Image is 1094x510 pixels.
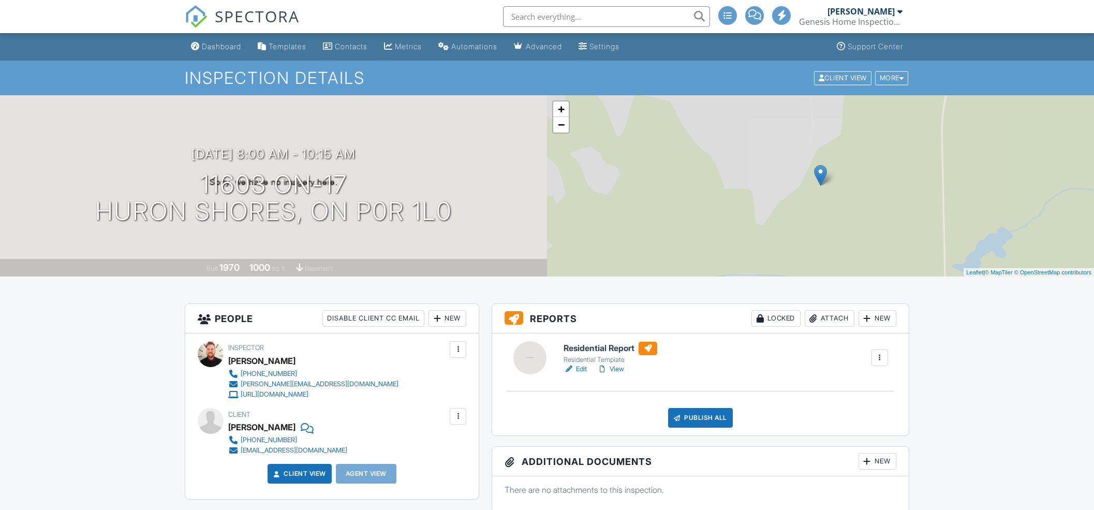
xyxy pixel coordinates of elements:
[751,310,801,327] div: Locked
[228,411,250,418] span: Client
[553,117,569,133] a: Zoom out
[985,269,1013,275] a: © MapTiler
[202,42,241,51] div: Dashboard
[553,101,569,117] a: Zoom in
[319,37,372,56] a: Contacts
[206,265,218,272] span: Built
[95,171,452,226] h1: 11603 ON-17 Huron Shores, ON P0R 1L0
[241,446,347,455] div: [EMAIL_ADDRESS][DOMAIN_NAME]
[228,419,295,435] div: [PERSON_NAME]
[185,69,909,87] h1: Inspection Details
[1014,269,1091,275] a: © OpenStreetMap contributors
[668,408,733,428] div: Publish All
[228,369,398,379] a: [PHONE_NUMBER]
[272,265,286,272] span: sq. ft.
[503,6,710,27] input: Search everything...
[589,42,619,51] div: Settings
[564,342,657,365] a: Residential Report Residential Template
[228,435,347,445] a: [PHONE_NUMBER]
[395,42,422,51] div: Metrics
[833,37,907,56] a: Support Center
[185,304,479,333] h3: People
[564,342,657,355] h6: Residential Report
[271,469,326,479] a: Client View
[305,265,333,272] span: basement
[564,364,587,374] a: Edit
[241,390,308,399] div: [URL][DOMAIN_NAME]
[827,6,895,17] div: [PERSON_NAME]
[228,379,398,389] a: [PERSON_NAME][EMAIL_ADDRESS][DOMAIN_NAME]
[219,262,240,273] div: 1970
[574,37,624,56] a: Settings
[191,147,356,161] h3: [DATE] 8:00 am - 10:15 am
[814,71,871,85] div: Client View
[597,364,624,374] a: View
[241,380,398,388] div: [PERSON_NAME][EMAIL_ADDRESS][DOMAIN_NAME]
[187,37,245,56] a: Dashboard
[380,37,426,56] a: Metrics
[492,447,909,476] h3: Additional Documents
[241,370,297,378] div: [PHONE_NUMBER]
[805,310,854,327] div: Attach
[859,310,896,327] div: New
[215,5,300,27] span: SPECTORA
[966,269,983,275] a: Leaflet
[505,484,896,496] p: There are no attachments to this inspection.
[185,5,208,28] img: The Best Home Inspection Software - Spectora
[249,262,270,273] div: 1000
[564,356,657,364] div: Residential Template
[428,310,466,327] div: New
[859,453,896,470] div: New
[964,268,1094,277] div: |
[228,353,295,369] div: [PERSON_NAME]
[335,42,367,51] div: Contacts
[848,42,903,51] div: Support Center
[813,74,874,81] a: Client View
[228,389,398,400] a: [URL][DOMAIN_NAME]
[492,304,909,333] h3: Reports
[254,37,311,56] a: Templates
[526,42,562,51] div: Advanced
[799,17,903,27] div: Genesis Home Inspections
[510,37,566,56] a: Advanced
[185,14,300,36] a: SPECTORA
[228,344,264,352] span: Inspector
[241,436,297,444] div: [PHONE_NUMBER]
[228,445,347,456] a: [EMAIL_ADDRESS][DOMAIN_NAME]
[269,42,306,51] div: Templates
[434,37,501,56] a: Automations (Basic)
[875,71,909,85] div: More
[322,310,424,327] div: Disable Client CC Email
[451,42,497,51] div: Automations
